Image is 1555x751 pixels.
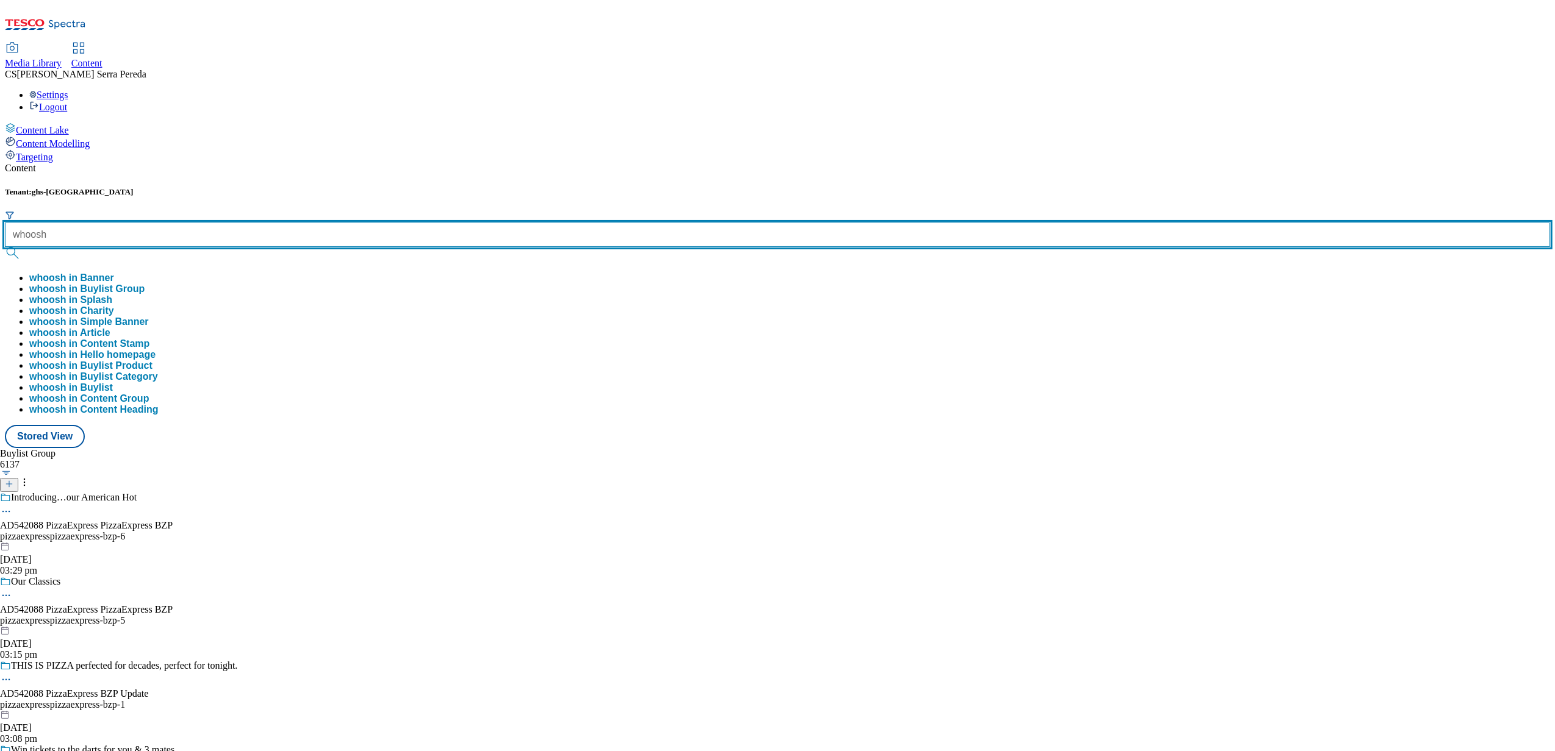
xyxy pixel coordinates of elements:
[29,382,113,393] div: whoosh in
[29,316,149,327] button: whoosh in Simple Banner
[5,222,1550,247] input: Search
[29,371,158,382] button: whoosh in Buylist Category
[71,43,102,69] a: Content
[29,294,112,305] button: whoosh in Splash
[5,425,85,448] button: Stored View
[16,125,69,135] span: Content Lake
[81,371,158,382] span: Buylist Category
[81,305,114,316] span: Charity
[80,327,110,338] span: Article
[29,90,68,100] a: Settings
[29,305,114,316] button: whoosh in Charity
[5,163,1550,174] div: Content
[11,660,237,671] div: THIS IS PIZZA perfected for decades, perfect for tonight.
[11,576,60,587] div: Our Classics
[81,360,153,371] span: Buylist Product
[5,123,1550,136] a: Content Lake
[5,149,1550,163] a: Targeting
[29,327,110,338] button: whoosh in Article
[29,404,159,415] button: whoosh in Content Heading
[5,187,1550,197] h5: Tenant:
[17,69,146,79] span: [PERSON_NAME] Serra Pereda
[5,136,1550,149] a: Content Modelling
[29,283,145,294] button: whoosh in Buylist Group
[16,138,90,149] span: Content Modelling
[29,102,67,112] a: Logout
[29,393,149,404] button: whoosh in Content Group
[29,371,158,382] div: whoosh in
[29,327,110,338] div: whoosh in
[5,43,62,69] a: Media Library
[32,187,134,196] span: ghs-[GEOGRAPHIC_DATA]
[29,272,114,283] button: whoosh in Banner
[29,382,113,393] button: whoosh in Buylist
[81,382,113,393] span: Buylist
[5,210,15,220] svg: Search Filters
[29,349,156,360] button: whoosh in Hello homepage
[5,69,17,79] span: CS
[29,360,153,371] div: whoosh in
[29,338,149,349] button: whoosh in Content Stamp
[29,305,114,316] div: whoosh in
[29,360,153,371] button: whoosh in Buylist Product
[11,492,137,503] div: Introducing…our American Hot
[71,58,102,68] span: Content
[5,58,62,68] span: Media Library
[16,152,53,162] span: Targeting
